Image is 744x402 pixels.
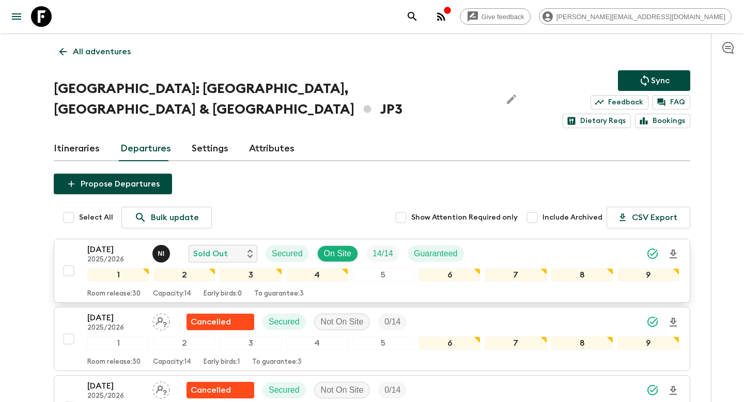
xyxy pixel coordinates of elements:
[651,74,670,87] p: Sync
[151,211,199,224] p: Bulk update
[6,6,27,27] button: menu
[120,136,171,161] a: Departures
[254,290,304,298] p: To guarantee: 3
[153,290,191,298] p: Capacity: 14
[54,307,690,371] button: [DATE]2025/2026Assign pack leaderFlash Pack cancellationSecuredNot On SiteTrip Fill123456789Room ...
[87,336,149,350] div: 1
[286,268,348,282] div: 4
[366,245,399,262] div: Trip Fill
[187,314,254,330] div: Flash Pack cancellation
[87,312,144,324] p: [DATE]
[314,382,370,398] div: Not On Site
[384,384,400,396] p: 0 / 14
[79,212,113,223] span: Select All
[54,136,100,161] a: Itineraries
[152,248,172,256] span: Naoya Ishida
[220,336,282,350] div: 3
[563,114,631,128] a: Dietary Reqs
[87,290,141,298] p: Room release: 30
[352,336,414,350] div: 5
[266,245,309,262] div: Secured
[321,384,364,396] p: Not On Site
[402,6,423,27] button: search adventures
[607,207,690,228] button: CSV Export
[378,382,407,398] div: Trip Fill
[204,290,242,298] p: Early birds: 0
[419,268,481,282] div: 6
[54,174,172,194] button: Propose Departures
[551,13,731,21] span: [PERSON_NAME][EMAIL_ADDRESS][DOMAIN_NAME]
[551,268,613,282] div: 8
[152,316,170,324] span: Assign pack leader
[252,358,302,366] p: To guarantee: 3
[54,239,690,303] button: [DATE]2025/2026Naoya IshidaSold OutSecuredOn SiteTrip FillGuaranteed123456789Room release:30Capac...
[384,316,400,328] p: 0 / 14
[653,95,690,110] a: FAQ
[646,316,659,328] svg: Synced Successfully
[73,45,131,58] p: All adventures
[269,384,300,396] p: Secured
[87,392,144,400] p: 2025/2026
[204,358,240,366] p: Early birds: 1
[153,268,215,282] div: 2
[158,250,164,258] p: N I
[269,316,300,328] p: Secured
[591,95,648,110] a: Feedback
[87,268,149,282] div: 1
[272,248,303,260] p: Secured
[262,382,306,398] div: Secured
[87,358,141,366] p: Room release: 30
[87,243,144,256] p: [DATE]
[220,268,282,282] div: 3
[54,79,493,120] h1: [GEOGRAPHIC_DATA]: [GEOGRAPHIC_DATA], [GEOGRAPHIC_DATA] & [GEOGRAPHIC_DATA] JP3
[551,336,613,350] div: 8
[192,136,228,161] a: Settings
[485,268,547,282] div: 7
[373,248,393,260] p: 14 / 14
[419,336,481,350] div: 6
[249,136,295,161] a: Attributes
[667,316,679,329] svg: Download Onboarding
[317,245,358,262] div: On Site
[121,207,212,228] a: Bulk update
[286,336,348,350] div: 4
[87,380,144,392] p: [DATE]
[153,358,191,366] p: Capacity: 14
[414,248,458,260] p: Guaranteed
[617,268,679,282] div: 9
[542,212,602,223] span: Include Archived
[411,212,518,223] span: Show Attention Required only
[191,384,231,396] p: Cancelled
[476,13,530,21] span: Give feedback
[646,248,659,260] svg: Synced Successfully
[193,248,228,260] p: Sold Out
[152,245,172,262] button: NI
[152,384,170,393] span: Assign pack leader
[87,324,144,332] p: 2025/2026
[618,70,690,91] button: Sync adventure departures to the booking engine
[324,248,351,260] p: On Site
[485,336,547,350] div: 7
[667,384,679,397] svg: Download Onboarding
[187,382,254,398] div: Flash Pack cancellation
[646,384,659,396] svg: Synced Successfully
[87,256,144,264] p: 2025/2026
[153,336,215,350] div: 2
[460,8,531,25] a: Give feedback
[635,114,690,128] a: Bookings
[314,314,370,330] div: Not On Site
[617,336,679,350] div: 9
[378,314,407,330] div: Trip Fill
[539,8,732,25] div: [PERSON_NAME][EMAIL_ADDRESS][DOMAIN_NAME]
[352,268,414,282] div: 5
[262,314,306,330] div: Secured
[321,316,364,328] p: Not On Site
[191,316,231,328] p: Cancelled
[54,41,136,62] a: All adventures
[667,248,679,260] svg: Download Onboarding
[501,79,522,120] button: Edit Adventure Title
